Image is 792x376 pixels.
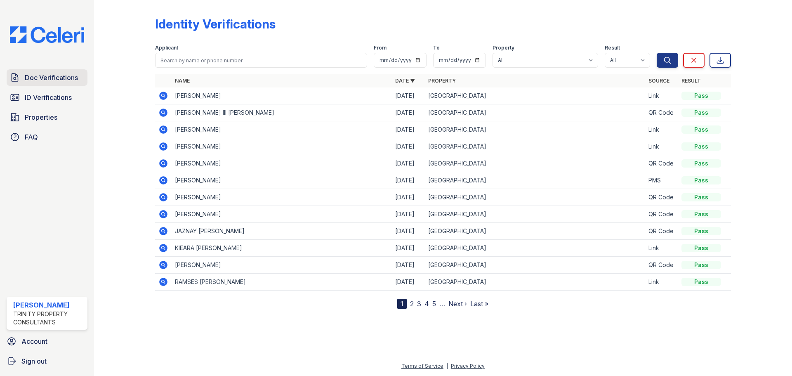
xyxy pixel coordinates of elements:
[645,172,678,189] td: PMS
[425,172,645,189] td: [GEOGRAPHIC_DATA]
[392,155,425,172] td: [DATE]
[425,240,645,257] td: [GEOGRAPHIC_DATA]
[645,206,678,223] td: QR Code
[681,92,721,100] div: Pass
[681,261,721,269] div: Pass
[425,223,645,240] td: [GEOGRAPHIC_DATA]
[172,138,392,155] td: [PERSON_NAME]
[175,78,190,84] a: Name
[392,189,425,206] td: [DATE]
[446,363,448,369] div: |
[21,356,47,366] span: Sign out
[645,121,678,138] td: Link
[425,155,645,172] td: [GEOGRAPHIC_DATA]
[410,300,414,308] a: 2
[25,73,78,83] span: Doc Verifications
[172,189,392,206] td: [PERSON_NAME]
[425,189,645,206] td: [GEOGRAPHIC_DATA]
[417,300,421,308] a: 3
[392,121,425,138] td: [DATE]
[605,45,620,51] label: Result
[681,227,721,235] div: Pass
[172,155,392,172] td: [PERSON_NAME]
[7,69,87,86] a: Doc Verifications
[392,257,425,274] td: [DATE]
[425,206,645,223] td: [GEOGRAPHIC_DATA]
[681,210,721,218] div: Pass
[25,112,57,122] span: Properties
[425,274,645,291] td: [GEOGRAPHIC_DATA]
[392,172,425,189] td: [DATE]
[392,274,425,291] td: [DATE]
[439,299,445,309] span: …
[681,125,721,134] div: Pass
[681,193,721,201] div: Pass
[681,78,701,84] a: Result
[493,45,514,51] label: Property
[172,121,392,138] td: [PERSON_NAME]
[425,121,645,138] td: [GEOGRAPHIC_DATA]
[424,300,429,308] a: 4
[3,333,91,350] a: Account
[448,300,467,308] a: Next ›
[13,310,84,326] div: Trinity Property Consultants
[645,87,678,104] td: Link
[3,26,91,43] img: CE_Logo_Blue-a8612792a0a2168367f1c8372b55b34899dd931a85d93a1a3d3e32e68fde9ad4.png
[432,300,436,308] a: 5
[648,78,669,84] a: Source
[392,138,425,155] td: [DATE]
[172,257,392,274] td: [PERSON_NAME]
[645,155,678,172] td: QR Code
[425,257,645,274] td: [GEOGRAPHIC_DATA]
[172,172,392,189] td: [PERSON_NAME]
[392,206,425,223] td: [DATE]
[645,274,678,291] td: Link
[155,53,367,68] input: Search by name or phone number
[155,17,276,31] div: Identity Verifications
[645,240,678,257] td: Link
[645,104,678,121] td: QR Code
[645,223,678,240] td: QR Code
[681,109,721,117] div: Pass
[645,257,678,274] td: QR Code
[681,278,721,286] div: Pass
[681,244,721,252] div: Pass
[681,142,721,151] div: Pass
[172,240,392,257] td: KIEARA [PERSON_NAME]
[425,87,645,104] td: [GEOGRAPHIC_DATA]
[172,104,392,121] td: [PERSON_NAME] III [PERSON_NAME]
[374,45,387,51] label: From
[392,223,425,240] td: [DATE]
[397,299,407,309] div: 1
[392,87,425,104] td: [DATE]
[401,363,443,369] a: Terms of Service
[681,176,721,184] div: Pass
[21,336,47,346] span: Account
[7,109,87,125] a: Properties
[428,78,456,84] a: Property
[7,89,87,106] a: ID Verifications
[681,159,721,168] div: Pass
[470,300,488,308] a: Last »
[7,129,87,145] a: FAQ
[395,78,415,84] a: Date ▼
[425,138,645,155] td: [GEOGRAPHIC_DATA]
[25,92,72,102] span: ID Verifications
[425,104,645,121] td: [GEOGRAPHIC_DATA]
[172,87,392,104] td: [PERSON_NAME]
[645,138,678,155] td: Link
[13,300,84,310] div: [PERSON_NAME]
[172,274,392,291] td: RAMSES [PERSON_NAME]
[433,45,440,51] label: To
[645,189,678,206] td: QR Code
[155,45,178,51] label: Applicant
[172,206,392,223] td: [PERSON_NAME]
[25,132,38,142] span: FAQ
[392,104,425,121] td: [DATE]
[451,363,485,369] a: Privacy Policy
[392,240,425,257] td: [DATE]
[172,223,392,240] td: JAZNAY [PERSON_NAME]
[3,353,91,369] a: Sign out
